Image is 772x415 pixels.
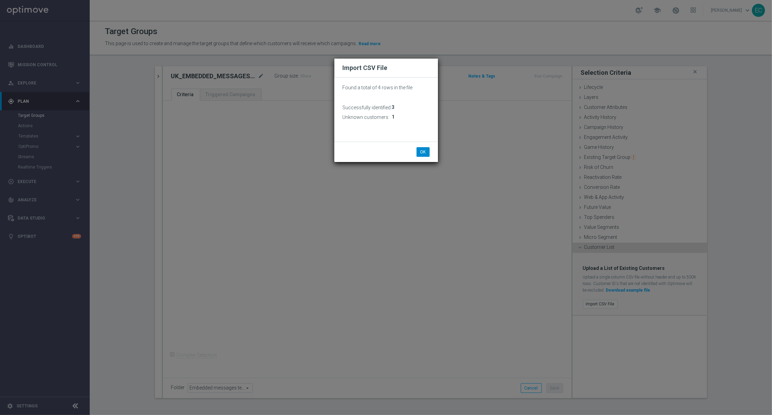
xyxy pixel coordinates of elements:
h3: Unknown customers: [343,114,390,120]
h2: Import CSV File [343,64,430,72]
span: 3 [392,104,395,110]
button: OK [417,147,430,157]
span: 1 [392,114,395,120]
p: Found a total of 4 rows in the file [343,84,430,91]
h3: Successfully identified: [343,104,392,111]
